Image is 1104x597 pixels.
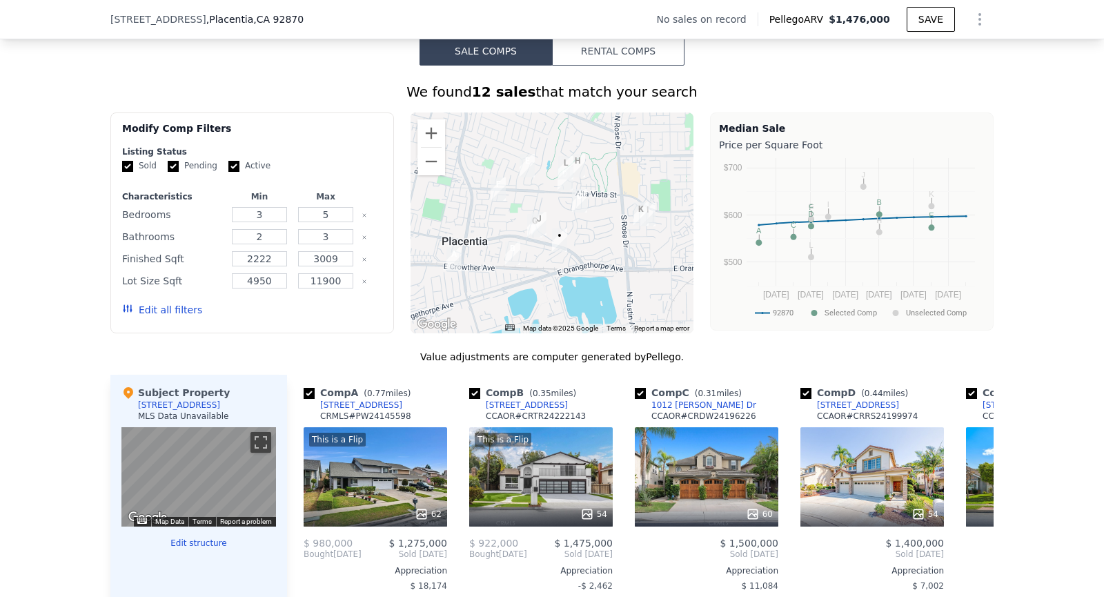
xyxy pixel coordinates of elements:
[635,400,756,411] a: 1012 [PERSON_NAME] Dr
[817,400,899,411] div: [STREET_ADDRESS]
[125,509,170,527] img: Google
[533,389,551,398] span: 0.35
[635,565,778,576] div: Appreciation
[907,7,955,32] button: SAVE
[122,227,224,246] div: Bathrooms
[220,518,272,525] a: Report a problem
[122,271,224,291] div: Lot Size Sqft
[362,279,367,284] button: Clear
[362,549,447,560] span: Sold [DATE]
[570,154,585,177] div: 713 Ziegler Way
[635,386,747,400] div: Comp C
[523,324,598,332] span: Map data ©2025 Google
[866,290,892,300] text: [DATE]
[769,12,829,26] span: Pellego ARV
[304,538,353,549] span: $ 980,000
[122,121,382,146] div: Modify Comp Filters
[250,432,271,453] button: Toggle fullscreen view
[809,203,814,211] text: F
[689,389,747,398] span: ( miles)
[415,507,442,521] div: 62
[414,315,460,333] a: Open this area in Google Maps (opens a new window)
[656,12,757,26] div: No sales on record
[295,191,356,202] div: Max
[791,221,796,229] text: C
[138,400,220,411] div: [STREET_ADDRESS]
[121,386,230,400] div: Subject Property
[362,257,367,262] button: Clear
[168,161,179,172] input: Pending
[580,507,607,521] div: 54
[505,242,520,265] div: 730 San Diego Ln
[446,247,462,271] div: 3069 E Cardinal St
[122,303,202,317] button: Edit all filters
[122,249,224,268] div: Finished Sqft
[640,203,655,226] div: 330 Oberle Pl
[906,309,967,317] text: Unselected Comp
[552,37,684,66] button: Rental Comps
[719,121,985,135] div: Median Sale
[122,205,224,224] div: Bedrooms
[935,290,961,300] text: [DATE]
[698,389,716,398] span: 0.31
[966,386,1078,400] div: Comp E
[138,411,229,422] div: MLS Data Unavailable
[304,549,362,560] div: [DATE]
[773,309,793,317] text: 92870
[877,198,882,206] text: B
[724,163,742,173] text: $700
[121,427,276,527] div: Map
[876,216,882,224] text: H
[155,517,184,527] button: Map Data
[417,119,445,147] button: Zoom in
[469,400,568,411] a: [STREET_ADDRESS]
[110,12,206,26] span: [STREET_ADDRESS]
[827,200,829,208] text: I
[829,14,890,25] span: $1,476,000
[228,161,239,172] input: Active
[800,565,944,576] div: Appreciation
[607,324,626,332] a: Terms
[414,315,460,333] img: Google
[911,507,938,521] div: 54
[634,324,689,332] a: Report a map error
[800,549,944,560] span: Sold [DATE]
[900,290,927,300] text: [DATE]
[531,212,546,235] div: 115 Beggerly Cir
[121,427,276,527] div: Street View
[137,518,147,524] button: Keyboard shortcuts
[763,290,789,300] text: [DATE]
[817,411,918,422] div: CCAOR # CRRS24199974
[651,411,756,422] div: CCAOR # CRDW24196226
[798,290,824,300] text: [DATE]
[527,549,613,560] span: Sold [DATE]
[809,210,814,218] text: D
[110,350,994,364] div: Value adjustments are computer generated by Pellego .
[304,386,416,400] div: Comp A
[388,538,447,549] span: $ 1,275,000
[304,549,333,560] span: Bought
[520,154,535,177] div: 920 Finnell Way
[554,538,613,549] span: $ 1,475,000
[367,389,386,398] span: 0.77
[832,290,858,300] text: [DATE]
[865,389,883,398] span: 0.44
[121,538,276,549] button: Edit structure
[720,538,778,549] span: $ 1,500,000
[125,509,170,527] a: Open this area in Google Maps (opens a new window)
[320,411,411,422] div: CRMLS # PW24145598
[719,155,985,327] svg: A chart.
[929,190,934,198] text: K
[253,14,304,25] span: , CA 92870
[469,549,499,560] span: Bought
[527,214,542,237] div: 110 Gomez Cir
[724,211,742,220] text: $600
[304,400,402,411] a: [STREET_ADDRESS]
[635,549,778,560] span: Sold [DATE]
[475,433,531,447] div: This is a Flip
[229,191,290,202] div: Min
[861,170,865,179] text: J
[558,167,573,190] div: 610 Eyre Cir
[472,84,536,100] strong: 12 sales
